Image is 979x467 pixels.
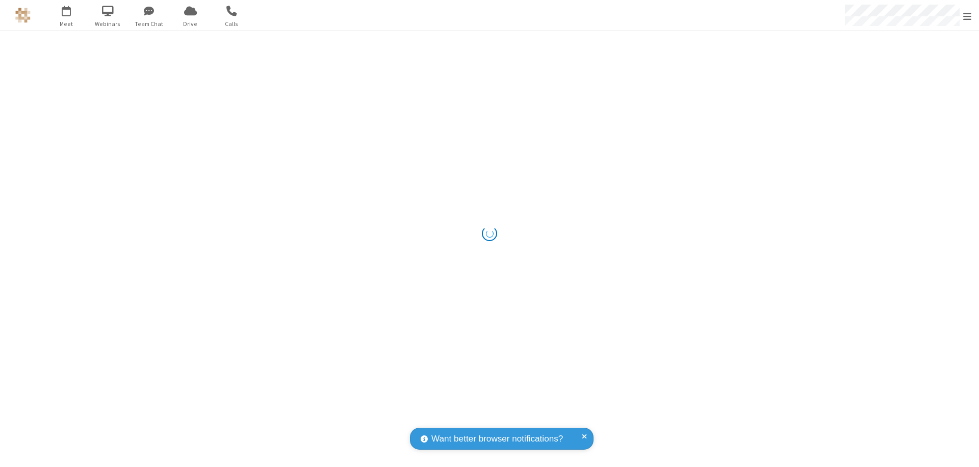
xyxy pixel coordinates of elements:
[171,19,210,29] span: Drive
[954,440,971,460] iframe: Chat
[89,19,127,29] span: Webinars
[15,8,31,23] img: QA Selenium DO NOT DELETE OR CHANGE
[47,19,86,29] span: Meet
[213,19,251,29] span: Calls
[130,19,168,29] span: Team Chat
[431,432,563,446] span: Want better browser notifications?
